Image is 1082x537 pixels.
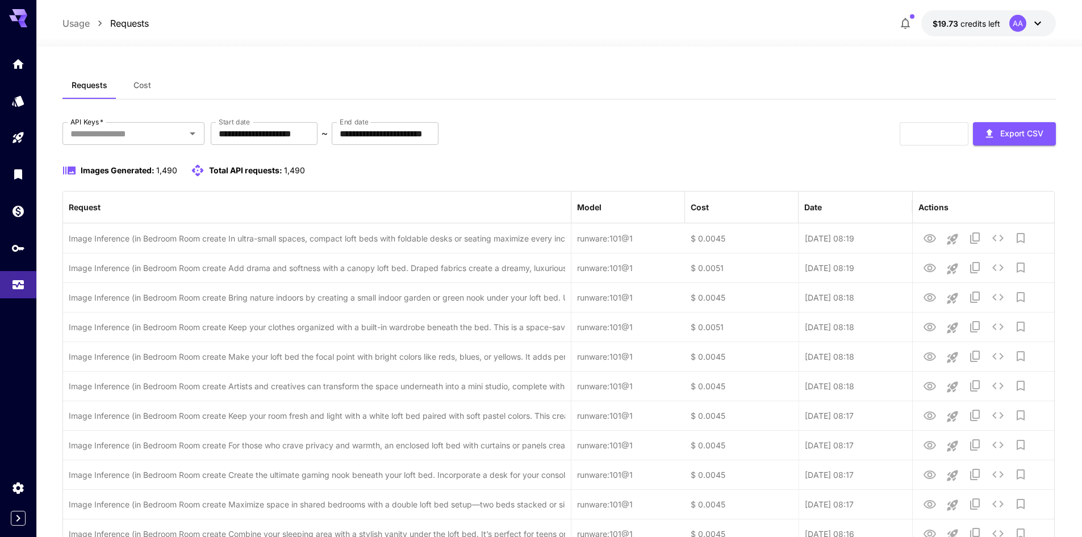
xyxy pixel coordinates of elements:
[577,202,601,212] div: Model
[11,278,25,292] div: Usage
[933,18,1000,30] div: $19.73337
[960,19,1000,28] span: credits left
[11,57,25,71] div: Home
[284,165,305,175] span: 1,490
[973,122,1056,145] button: Export CSV
[156,165,177,175] span: 1,490
[933,19,960,28] span: $19.73
[72,80,107,90] span: Requests
[1009,15,1026,32] div: AA
[133,80,151,90] span: Cost
[219,117,250,127] label: Start date
[321,127,328,140] p: ~
[11,167,25,181] div: Library
[70,117,103,127] label: API Keys
[11,94,25,108] div: Models
[918,202,949,212] div: Actions
[11,511,26,526] button: Expand sidebar
[62,16,149,30] nav: breadcrumb
[340,117,368,127] label: End date
[11,481,25,495] div: Settings
[185,126,200,141] button: Open
[921,10,1056,36] button: $19.73337AA
[804,202,822,212] div: Date
[11,131,25,145] div: Playground
[11,241,25,255] div: API Keys
[691,202,709,212] div: Cost
[81,165,154,175] span: Images Generated:
[62,16,90,30] a: Usage
[110,16,149,30] a: Requests
[209,165,282,175] span: Total API requests:
[69,202,101,212] div: Request
[11,204,25,218] div: Wallet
